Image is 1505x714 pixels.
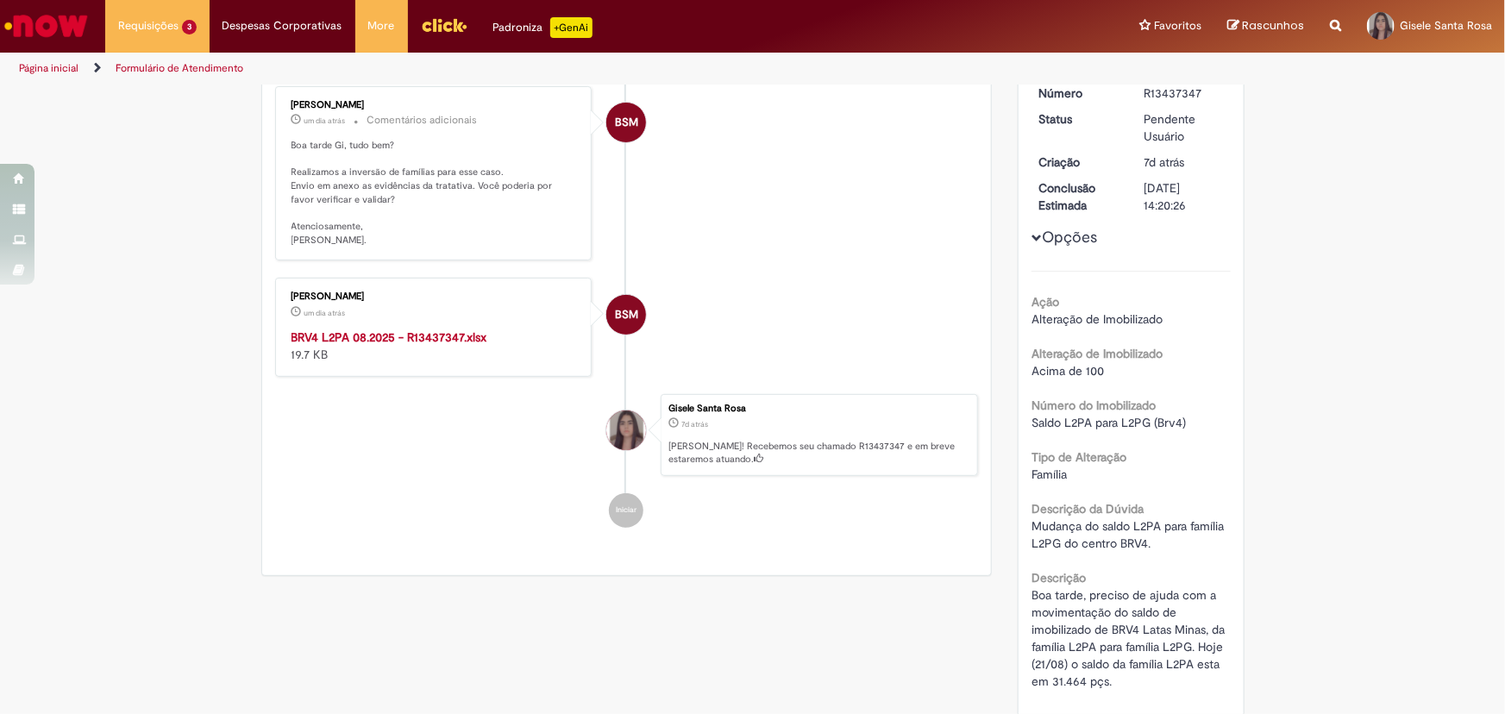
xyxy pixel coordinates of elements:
a: BRV4 L2PA 08.2025 - R13437347.xlsx [292,329,487,345]
a: Página inicial [19,61,78,75]
span: Saldo L2PA para L2PG (Brv4) [1032,415,1186,430]
b: Número do Imobilizado [1032,398,1156,413]
div: Gisele Santa Rosa [668,404,969,414]
p: Boa tarde Gi, tudo bem? Realizamos a inversão de famílias para esse caso. Envio em anexo as evidê... [292,139,579,247]
div: 21/08/2025 16:20:23 [1144,153,1225,171]
div: Padroniza [493,17,593,38]
small: Comentários adicionais [367,113,478,128]
b: Alteração de Imobilizado [1032,346,1163,361]
dt: Status [1025,110,1132,128]
span: um dia atrás [304,308,346,318]
span: BSM [615,294,638,335]
a: Rascunhos [1227,18,1304,34]
span: um dia atrás [304,116,346,126]
b: Ação [1032,294,1059,310]
span: Família [1032,467,1067,482]
b: Tipo de Alteração [1032,449,1126,465]
span: 7d atrás [1144,154,1185,170]
span: Alteração de Imobilizado [1032,311,1163,327]
img: click_logo_yellow_360x200.png [421,12,467,38]
span: Requisições [118,17,179,34]
span: Acima de 100 [1032,363,1104,379]
div: [PERSON_NAME] [292,291,579,302]
ul: Trilhas de página [13,53,990,85]
li: Gisele Santa Rosa [275,394,979,477]
div: R13437347 [1144,85,1225,102]
span: Despesas Corporativas [223,17,342,34]
time: 26/08/2025 17:27:37 [304,308,346,318]
b: Descrição [1032,570,1086,586]
div: [PERSON_NAME] [292,100,579,110]
span: Gisele Santa Rosa [1400,18,1492,33]
ul: Histórico de tíquete [275,69,979,545]
div: Barbara Scotti Menino Costa [606,103,646,142]
dt: Conclusão Estimada [1025,179,1132,214]
time: 26/08/2025 17:28:36 [304,116,346,126]
dt: Criação [1025,153,1132,171]
div: Gisele Santa Rosa [606,410,646,450]
p: +GenAi [550,17,593,38]
time: 21/08/2025 16:20:23 [1144,154,1185,170]
span: 3 [182,20,197,34]
span: Mudança do saldo L2PA para família L2PG do centro BRV4. [1032,518,1227,551]
span: Favoritos [1154,17,1201,34]
a: Formulário de Atendimento [116,61,243,75]
span: More [368,17,395,34]
span: Boa tarde, preciso de ajuda com a movimentação do saldo de imobilizado de BRV4 Latas Minas, da fa... [1032,587,1228,689]
dt: Número [1025,85,1132,102]
time: 21/08/2025 16:20:23 [681,419,708,429]
img: ServiceNow [2,9,91,43]
div: Barbara Scotti Menino Costa [606,295,646,335]
b: Descrição da Dúvida [1032,501,1144,517]
p: [PERSON_NAME]! Recebemos seu chamado R13437347 e em breve estaremos atuando. [668,440,969,467]
span: Rascunhos [1242,17,1304,34]
span: 7d atrás [681,419,708,429]
div: [DATE] 14:20:26 [1144,179,1225,214]
span: BSM [615,102,638,143]
div: Pendente Usuário [1144,110,1225,145]
div: 19.7 KB [292,329,579,363]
